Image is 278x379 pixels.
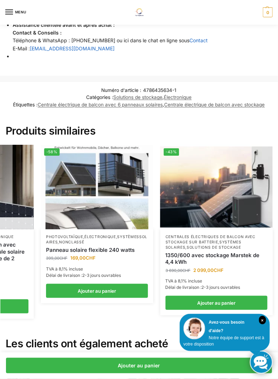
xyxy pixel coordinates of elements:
[102,87,142,93] font: Numéro d'article :
[86,94,114,100] font: Catégories :
[214,267,224,273] font: CHF
[166,268,182,273] font: 3 690,00
[163,102,164,107] font: ,
[116,235,117,239] font: ,
[164,102,265,107] a: Centrale électrique de balcon avec stockage
[6,337,168,350] font: Les clients ont également acheté
[259,316,266,324] i: Fermer
[114,94,163,100] a: Solutions de stockage
[13,102,38,107] font: Étiquettes :
[46,235,147,244] a: solaires
[59,240,68,244] a: Non
[59,256,67,261] font: CHF
[58,240,59,244] font: ,
[13,45,30,51] font: E-Mail :
[160,145,273,229] a: -43%Centrale électrique de balcon avec stockage Marstek
[6,124,96,137] font: Produits similaires
[46,235,83,239] a: Photovoltaïque
[186,245,187,250] font: ,
[41,145,153,229] a: -58%Modules solaires flexibles pour mobil-homes, camping, balcons
[209,320,245,333] font: Avez-vous besoin d'aide?
[117,235,140,239] a: Systèmes
[46,247,135,253] font: Panneau solaire flexible 240 watts
[131,8,147,16] img: Systèmes solaires, systèmes de stockage et produits d'économie d'énergie
[5,7,26,18] button: Menu
[160,145,273,229] img: Centrale électrique de balcon avec stockage Marstek
[46,256,59,261] font: 399,00
[38,102,163,107] a: Centrale électrique de balcon avec 6 panneaux solaires
[261,318,264,323] font: ×
[46,273,82,278] font: Délai de livraison :
[183,318,205,340] img: Service client
[85,235,116,239] a: Électronique
[78,288,116,294] font: Ajouter au panier
[182,268,190,273] font: CHF
[166,252,267,266] a: 1350/600 avec stockage Marstek de 4,4 kWh
[166,240,241,250] a: systèmes solaires
[86,255,96,261] font: CHF
[30,45,115,51] font: [EMAIL_ADDRESS][DOMAIN_NAME]
[70,255,86,261] font: 169,00
[46,247,148,254] a: Panneau solaire flexible 240 watts
[187,245,241,250] a: solutions de stockage
[218,240,220,244] font: ,
[13,37,189,43] font: Téléphone & WhatsApp : [PHONE_NUMBER] ou ici dans le chat en ligne sous
[46,266,83,272] font: TVA à 8,1% incluse
[189,37,208,43] a: Contact
[163,94,164,100] font: ,
[82,273,121,278] font: 2-3 jours ouvrables
[261,7,273,17] nav: Contenu du panier
[143,87,177,93] font: 4786435634-1
[13,22,115,28] font: Assistance clientèle avant et après achat :
[202,285,240,290] font: 2-3 jours ouvrables
[46,284,148,298] a: Ajouter au panier : « Panneau solaire flexible 240 watts »
[166,235,256,244] a: Centrales électriques de balcon avec stockage sur batterie
[13,30,62,36] font: Contact & Conseils :
[164,94,192,100] a: Électronique
[263,7,273,17] span: 0
[166,285,202,290] font: Délai de livraison :
[183,335,264,347] font: Notre équipe de support est à votre disposition
[261,7,273,17] a: 0
[41,145,153,229] img: Modules solaires flexibles pour mobil-homes, camping, balcons
[68,240,84,244] font: classé
[198,300,236,306] font: Ajouter au panier
[166,252,260,266] font: 1350/600 avec stockage Marstek de 4,4 kWh
[166,296,267,310] a: Ajouter au panier : « 1350/600 avec stockage Marstek de 4,4 kWh »
[193,267,214,273] font: 2 099,00
[166,278,202,284] font: TVA à 8,1% incluse
[83,235,85,239] font: ,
